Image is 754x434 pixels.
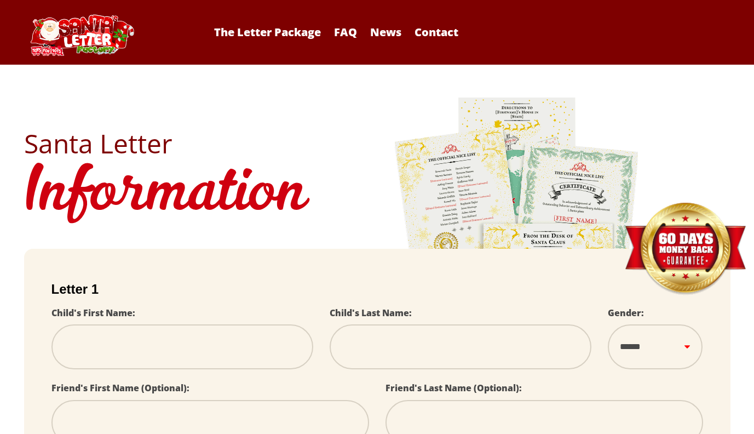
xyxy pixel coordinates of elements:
[51,382,189,394] label: Friend's First Name (Optional):
[209,25,326,39] a: The Letter Package
[329,25,362,39] a: FAQ
[409,25,464,39] a: Contact
[608,307,644,319] label: Gender:
[394,96,640,402] img: letters.png
[27,14,136,56] img: Santa Letter Logo
[385,382,522,394] label: Friend's Last Name (Optional):
[51,282,703,297] h2: Letter 1
[330,307,412,319] label: Child's Last Name:
[24,157,730,232] h1: Information
[624,202,747,296] img: Money Back Guarantee
[365,25,407,39] a: News
[51,307,135,319] label: Child's First Name:
[24,130,730,157] h2: Santa Letter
